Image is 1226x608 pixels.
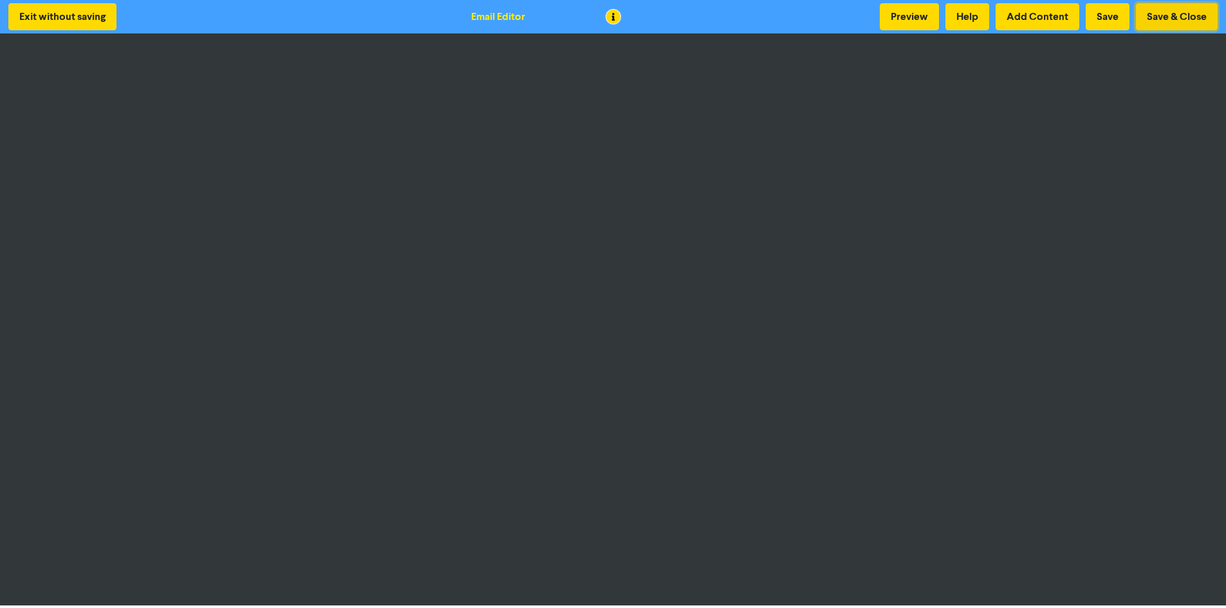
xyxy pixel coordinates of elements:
[945,3,989,30] button: Help
[8,3,116,30] button: Exit without saving
[880,3,939,30] button: Preview
[1136,3,1218,30] button: Save & Close
[1086,3,1129,30] button: Save
[996,3,1079,30] button: Add Content
[471,9,525,24] div: Email Editor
